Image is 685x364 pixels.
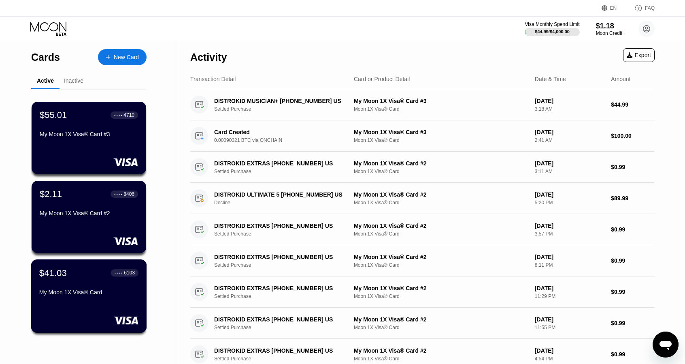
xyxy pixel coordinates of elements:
div: DISTROKID EXTRAS [PHONE_NUMBER] USSettled PurchaseMy Moon 1X Visa® Card #2Moon 1X Visa® Card[DATE... [190,245,655,276]
div: $1.18 [596,22,622,30]
div: My Moon 1X Visa® Card #2 [354,254,528,260]
div: 5:20 PM [535,200,604,206]
div: Card or Product Detail [354,76,410,82]
div: Settled Purchase [214,325,355,330]
div: $44.99 [611,101,655,108]
div: $0.99 [611,257,655,264]
div: Active [37,77,54,84]
div: [DATE] [535,254,604,260]
div: Inactive [64,77,83,84]
div: ● ● ● ● [114,114,122,116]
div: Date & Time [535,76,566,82]
div: DISTROKID ULTIMATE 5 [PHONE_NUMBER] US [214,191,346,198]
div: [DATE] [535,191,604,198]
div: My Moon 1X Visa® Card #2 [354,160,528,167]
div: My Moon 1X Visa® Card #2 [354,191,528,198]
div: DISTROKID EXTRAS [PHONE_NUMBER] US [214,254,346,260]
div: Settled Purchase [214,169,355,174]
div: Card Created [214,129,346,135]
div: My Moon 1X Visa® Card #2 [354,316,528,323]
div: Settled Purchase [214,231,355,237]
div: $0.99 [611,226,655,233]
div: Moon 1X Visa® Card [354,169,528,174]
div: Activity [190,51,227,63]
div: Visa Monthly Spend Limit$44.99/$4,000.00 [525,21,579,36]
div: 6103 [124,270,135,276]
div: Moon 1X Visa® Card [354,200,528,206]
div: Moon 1X Visa® Card [354,293,528,299]
div: 4:54 PM [535,356,604,362]
div: My Moon 1X Visa® Card #3 [40,131,138,137]
div: $0.99 [611,164,655,170]
div: $100.00 [611,133,655,139]
div: Transaction Detail [190,76,236,82]
div: My Moon 1X Visa® Card #2 [354,347,528,354]
div: ● ● ● ● [114,193,122,195]
div: [DATE] [535,160,604,167]
div: Moon 1X Visa® Card [354,325,528,330]
div: 3:11 AM [535,169,604,174]
div: DISTROKID EXTRAS [PHONE_NUMBER] USSettled PurchaseMy Moon 1X Visa® Card #2Moon 1X Visa® Card[DATE... [190,214,655,245]
div: Moon Credit [596,30,622,36]
div: $44.99 / $4,000.00 [535,29,570,34]
div: 11:29 PM [535,293,604,299]
div: $0.99 [611,289,655,295]
div: $0.99 [611,351,655,358]
div: $55.01 [40,110,67,120]
iframe: Button to launch messaging window [653,332,679,358]
div: Visa Monthly Spend Limit [525,21,579,27]
div: EN [602,4,626,12]
div: Moon 1X Visa® Card [354,137,528,143]
div: [DATE] [535,347,604,354]
div: 8406 [123,191,134,197]
div: 3:18 AM [535,106,604,112]
div: Export [627,52,651,58]
div: DISTROKID EXTRAS [PHONE_NUMBER] USSettled PurchaseMy Moon 1X Visa® Card #2Moon 1X Visa® Card[DATE... [190,152,655,183]
div: [DATE] [535,223,604,229]
div: $89.99 [611,195,655,201]
div: DISTROKID MUSICIAN+ [PHONE_NUMBER] US [214,98,346,104]
div: Moon 1X Visa® Card [354,231,528,237]
div: 0.00090321 BTC via ONCHAIN [214,137,355,143]
div: DISTROKID EXTRAS [PHONE_NUMBER] US [214,223,346,229]
div: Moon 1X Visa® Card [354,106,528,112]
div: DISTROKID EXTRAS [PHONE_NUMBER] USSettled PurchaseMy Moon 1X Visa® Card #2Moon 1X Visa® Card[DATE... [190,276,655,308]
div: My Moon 1X Visa® Card #2 [40,210,138,216]
div: 4710 [123,112,134,118]
div: 8:11 PM [535,262,604,268]
div: My Moon 1X Visa® Card #2 [354,285,528,291]
div: My Moon 1X Visa® Card [39,289,138,295]
div: $55.01● ● ● ●4710My Moon 1X Visa® Card #3 [32,102,146,174]
div: FAQ [626,4,655,12]
div: $41.03● ● ● ●6103My Moon 1X Visa® Card [32,260,146,332]
div: [DATE] [535,316,604,323]
div: 11:55 PM [535,325,604,330]
div: Export [623,48,655,62]
div: New Card [98,49,147,65]
div: My Moon 1X Visa® Card #3 [354,98,528,104]
div: Cards [31,51,60,63]
div: DISTROKID EXTRAS [PHONE_NUMBER] US [214,347,346,354]
div: 3:57 PM [535,231,604,237]
div: Settled Purchase [214,356,355,362]
div: EN [610,5,617,11]
div: [DATE] [535,285,604,291]
div: ● ● ● ● [115,272,123,274]
div: DISTROKID EXTRAS [PHONE_NUMBER] US [214,316,346,323]
div: Amount [611,76,630,82]
div: 2:41 AM [535,137,604,143]
div: Decline [214,200,355,206]
div: DISTROKID EXTRAS [PHONE_NUMBER] USSettled PurchaseMy Moon 1X Visa® Card #2Moon 1X Visa® Card[DATE... [190,308,655,339]
div: [DATE] [535,129,604,135]
div: FAQ [645,5,655,11]
div: My Moon 1X Visa® Card #2 [354,223,528,229]
div: DISTROKID EXTRAS [PHONE_NUMBER] US [214,285,346,291]
div: $0.99 [611,320,655,326]
div: Settled Purchase [214,106,355,112]
div: My Moon 1X Visa® Card #3 [354,129,528,135]
div: DISTROKID EXTRAS [PHONE_NUMBER] US [214,160,346,167]
div: Card Created0.00090321 BTC via ONCHAINMy Moon 1X Visa® Card #3Moon 1X Visa® Card[DATE]2:41 AM$100.00 [190,120,655,152]
div: Settled Purchase [214,262,355,268]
